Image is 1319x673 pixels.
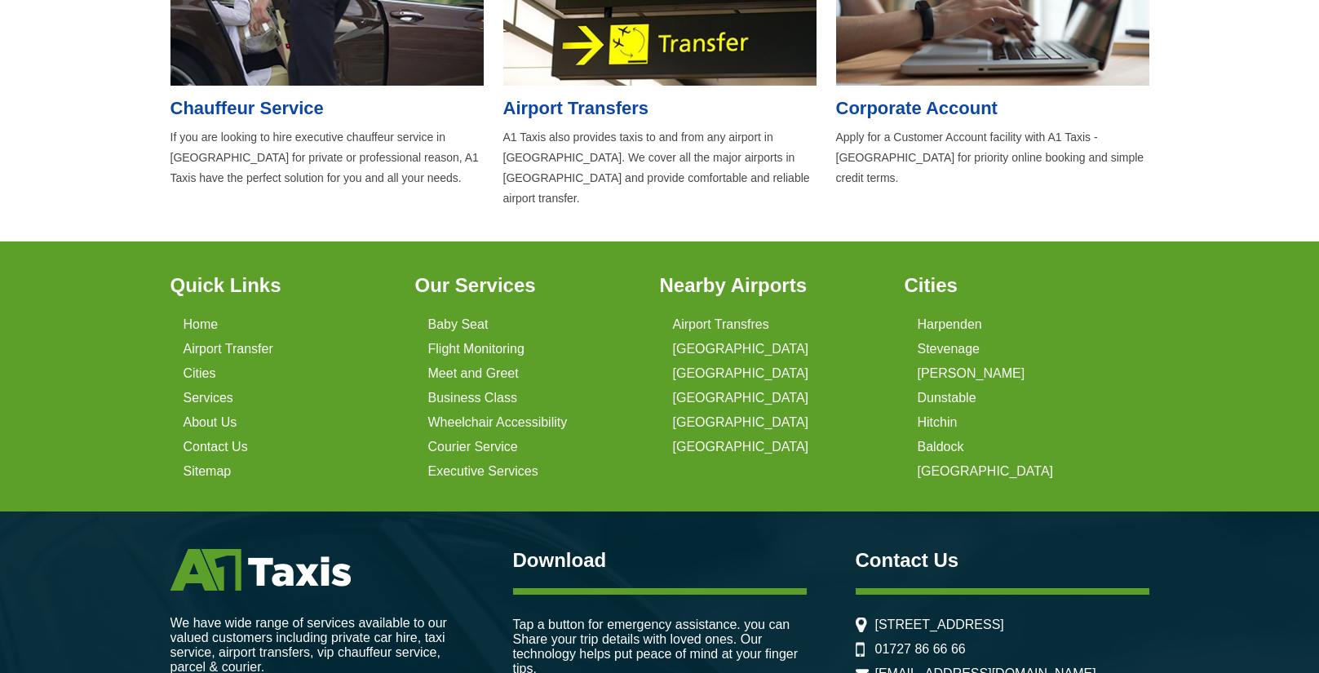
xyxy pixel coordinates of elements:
[856,618,1149,632] li: [STREET_ADDRESS]
[836,127,1149,188] p: Apply for a Customer Account facility with A1 Taxis - [GEOGRAPHIC_DATA] for priority online booki...
[184,440,248,454] a: Contact Us
[918,440,964,454] a: Baldock
[660,274,885,297] h3: Nearby Airports
[673,415,809,430] a: [GEOGRAPHIC_DATA]
[856,549,1149,572] h3: Contact Us
[875,642,966,656] a: 01727 86 66 66
[673,366,809,381] a: [GEOGRAPHIC_DATA]
[918,415,958,430] a: Hitchin
[170,98,324,118] a: Chauffeur Service
[918,464,1054,479] a: [GEOGRAPHIC_DATA]
[428,366,519,381] a: Meet and Greet
[513,549,807,572] h3: Download
[503,98,649,118] a: Airport Transfers
[184,366,216,381] a: Cities
[918,342,980,356] a: Stevenage
[428,317,489,332] a: Baby Seat
[918,317,982,332] a: Harpenden
[428,415,568,430] a: Wheelchair Accessibility
[415,274,640,297] h3: Our Services
[170,274,396,297] h3: Quick Links
[673,440,809,454] a: [GEOGRAPHIC_DATA]
[918,366,1025,381] a: [PERSON_NAME]
[503,127,817,209] p: A1 Taxis also provides taxis to and from any airport in [GEOGRAPHIC_DATA]. We cover all the major...
[184,342,273,356] a: Airport Transfer
[428,342,525,356] a: Flight Monitoring
[905,274,1130,297] h3: Cities
[184,464,232,479] a: Sitemap
[170,127,484,188] p: If you are looking to hire executive chauffeur service in [GEOGRAPHIC_DATA] for private or profes...
[184,317,219,332] a: Home
[673,317,769,332] a: Airport Transfres
[918,391,976,405] a: Dunstable
[184,391,233,405] a: Services
[428,464,538,479] a: Executive Services
[673,391,809,405] a: [GEOGRAPHIC_DATA]
[184,415,237,430] a: About Us
[673,342,809,356] a: [GEOGRAPHIC_DATA]
[428,440,518,454] a: Courier Service
[170,549,351,591] img: A1 Taxis St Albans
[428,391,517,405] a: Business Class
[836,98,998,118] a: Corporate Account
